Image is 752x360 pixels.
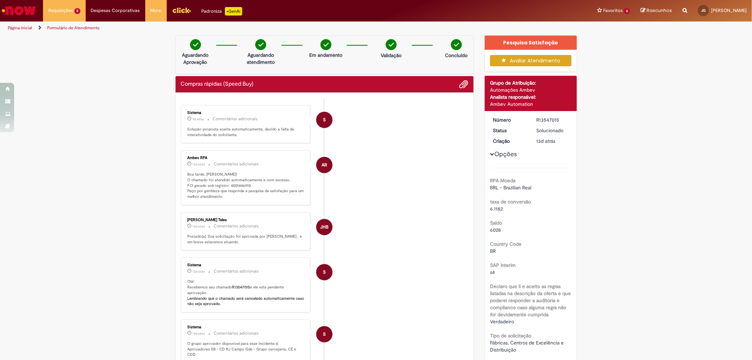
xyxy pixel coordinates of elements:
[490,86,571,93] div: Automações Ambev
[193,224,205,228] span: 13d atrás
[188,296,306,307] b: Lembrando que o chamado será cancelado automaticamente caso não seja aprovado.
[536,138,569,145] div: 18/09/2025 12:48:44
[190,39,201,50] img: check-circle-green.png
[490,262,516,268] b: SAP Interim
[490,241,521,247] b: Country Code
[386,39,397,50] img: check-circle-green.png
[193,269,205,274] time: 18/09/2025 12:48:55
[647,7,672,14] span: Rascunhos
[172,5,191,16] img: click_logo_yellow_360x200.png
[490,206,503,212] span: 6.1182
[490,184,531,191] span: BRL - Brazilian Real
[490,100,571,108] div: Ambev Automation
[193,331,205,336] span: 13d atrás
[1,4,37,18] img: ServiceNow
[488,127,531,134] dt: Status
[202,7,242,16] div: Padroniza
[711,7,747,13] span: [PERSON_NAME]
[244,51,278,66] p: Aguardando atendimento
[188,279,305,307] p: Olá! Recebemos seu chamado e ele esta pendente aprovação.
[445,52,467,59] p: Concluído
[193,331,205,336] time: 18/09/2025 12:48:52
[193,162,205,166] time: 18/09/2025 16:11:45
[316,264,332,280] div: System
[316,112,332,128] div: System
[641,7,672,14] a: Rascunhos
[193,117,204,121] time: 26/09/2025 14:11:44
[188,234,305,245] p: Prezado(a), Sua solicitação foi aprovada por [PERSON_NAME] , e em breve estaremos atuando.
[48,7,73,14] span: Requisições
[188,111,305,115] div: Sistema
[701,8,705,13] span: JG
[188,325,305,329] div: Sistema
[188,127,305,138] p: Solução proposta aceita automaticamente, devido a falta de interatividade do solicitante.
[214,161,259,167] small: Comentários adicionais
[309,51,342,59] p: Em andamento
[490,248,496,254] span: BR
[181,81,254,87] h2: Compras rápidas (Speed Buy) Histórico de tíquete
[490,269,495,275] span: s4
[8,25,32,31] a: Página inicial
[536,138,555,144] span: 13d atrás
[193,269,205,274] span: 13d atrás
[5,22,496,35] ul: Trilhas de página
[536,127,569,134] div: Solucionado
[490,79,571,86] div: Grupo de Atribuição:
[490,332,531,339] b: Tipo de solicitação
[178,51,213,66] p: Aguardando Aprovação
[232,285,250,290] b: R13547015
[214,223,259,229] small: Comentários adicionais
[151,7,161,14] span: More
[381,52,402,59] p: Validação
[323,111,326,128] span: S
[188,263,305,267] div: Sistema
[91,7,140,14] span: Despesas Corporativas
[490,340,565,353] span: Fábricas, Centros de Excelência e Distribuição
[459,80,468,89] button: Adicionar anexos
[490,93,571,100] div: Analista responsável:
[490,199,531,205] b: taxa de conversão
[488,116,531,123] dt: Número
[603,7,623,14] span: Favoritos
[316,157,332,173] div: Ambev RPA
[323,264,326,281] span: S
[188,218,305,222] div: [PERSON_NAME] Teles
[490,283,571,318] b: Declaro que li e aceito as regras listadas na descrição da oferta e que poderei responder a audit...
[255,39,266,50] img: check-circle-green.png
[213,116,258,122] small: Comentários adicionais
[320,39,331,50] img: check-circle-green.png
[214,268,259,274] small: Comentários adicionais
[536,116,569,123] div: R13547015
[316,219,332,235] div: Jose Haroldo Bastos Teles
[490,220,502,226] b: Saldo
[188,341,305,358] p: O grupo aprovador disponível para esse incidente é: Aprovadores SB - CD RJ Campo Gde - Grupo cerv...
[536,138,555,144] time: 18/09/2025 12:48:44
[488,138,531,145] dt: Criação
[451,39,462,50] img: check-circle-green.png
[188,172,305,200] p: Boa tarde, [PERSON_NAME]! O chamado foi atendido automaticamente e com sucesso. P.O gerado sob re...
[323,326,326,343] span: S
[225,7,242,16] p: +GenAi
[490,177,515,184] b: RPA Moeda
[188,156,305,160] div: Ambev RPA
[490,227,501,233] span: 6028
[485,36,577,50] div: Pesquisa Satisfação
[624,8,630,14] span: 6
[490,318,514,325] span: Verdadeiro
[214,330,259,336] small: Comentários adicionais
[74,8,80,14] span: 5
[490,55,571,66] button: Avaliar Atendimento
[316,326,332,342] div: System
[193,162,205,166] span: 13d atrás
[320,219,329,236] span: JHB
[322,157,327,173] span: AR
[193,117,204,121] span: 5d atrás
[193,224,205,228] time: 18/09/2025 13:12:01
[47,25,99,31] a: Formulário de Atendimento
